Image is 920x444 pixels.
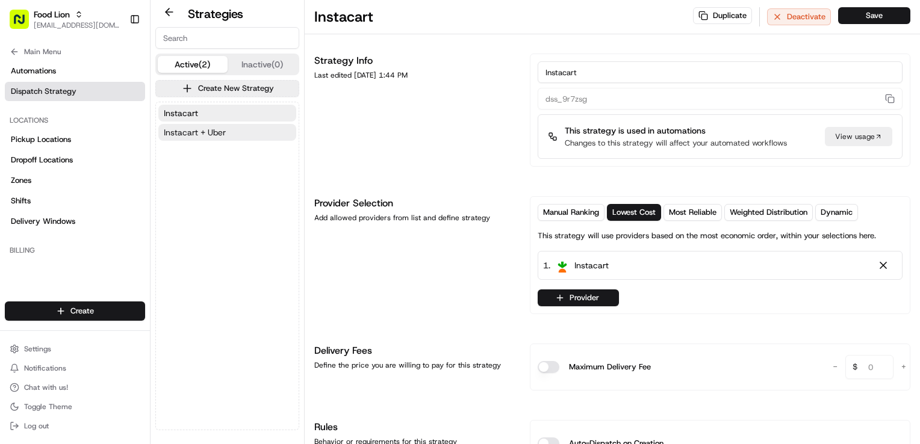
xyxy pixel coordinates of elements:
input: Search [155,27,299,49]
span: Instacart + Uber [164,126,226,138]
button: Manual Ranking [538,204,605,221]
button: Duplicate [693,7,752,24]
button: Instacart + Uber [158,124,296,141]
span: Instacart [164,107,198,119]
div: Start new chat [41,115,197,127]
span: Most Reliable [669,207,716,218]
a: Pickup Locations [5,130,145,149]
div: Last edited [DATE] 1:44 PM [314,70,515,80]
img: 1736555255976-a54dd68f-1ca7-489b-9aae-adbdc363a1c4 [12,115,34,137]
a: 💻API Documentation [97,170,198,191]
a: View usage [825,127,892,146]
button: Deactivate [767,8,831,25]
div: Locations [5,111,145,130]
h1: Rules [314,420,515,434]
a: Dropoff Locations [5,150,145,170]
button: Active (2) [158,56,228,73]
h1: Instacart [314,7,373,26]
button: Notifications [5,360,145,377]
span: Chat with us! [24,383,68,392]
span: Delivery Windows [11,216,75,227]
button: Log out [5,418,145,434]
div: We're available if you need us! [41,127,152,137]
p: This strategy is used in automations [565,125,787,137]
p: Changes to this strategy will affect your automated workflows [565,138,787,149]
a: Powered byPylon [85,203,146,213]
span: Main Menu [24,47,61,57]
span: Dispatch Strategy [11,86,76,97]
button: Food Lion [34,8,70,20]
button: Provider [538,289,619,306]
a: Zones [5,171,145,190]
button: Create New Strategy [155,80,299,97]
div: 📗 [12,176,22,185]
button: [EMAIL_ADDRESS][DOMAIN_NAME] [34,20,120,30]
h1: Provider Selection [314,196,515,211]
h1: Delivery Fees [314,344,515,358]
a: Shifts [5,191,145,211]
button: Weighted Distribution [724,204,813,221]
span: Dynamic [821,207,853,218]
span: Knowledge Base [24,174,92,187]
img: profile_instacart_ahold_partner.png [555,258,570,273]
span: Shifts [11,196,31,206]
button: Food Lion[EMAIL_ADDRESS][DOMAIN_NAME] [5,5,125,34]
div: 💻 [102,176,111,185]
span: Toggle Theme [24,402,72,412]
a: Dispatch Strategy [5,82,145,101]
span: Notifications [24,363,66,373]
span: Pylon [120,204,146,213]
span: Settings [24,344,51,354]
button: Settings [5,341,145,357]
span: Pickup Locations [11,134,71,145]
span: Manual Ranking [543,207,599,218]
div: Add allowed providers from list and define strategy [314,213,515,223]
button: Start new chat [205,119,219,133]
span: Zones [11,175,31,186]
button: Toggle Theme [5,398,145,415]
div: 1 . [543,259,609,272]
span: Instacart [574,259,609,271]
button: Most Reliable [664,204,722,221]
a: 📗Knowledge Base [7,170,97,191]
button: Dynamic [815,204,858,221]
input: Clear [31,78,199,90]
button: Instacart [158,105,296,122]
div: Billing [5,241,145,260]
span: $ [848,357,862,381]
span: Lowest Cost [612,207,656,218]
span: API Documentation [114,174,193,187]
button: Lowest Cost [607,204,661,221]
button: Chat with us! [5,379,145,396]
label: Maximum Delivery Fee [569,361,651,373]
img: Nash [12,12,36,36]
div: Define the price you are willing to pay for this strategy [314,360,515,370]
button: Inactive (0) [228,56,297,73]
button: Create [5,301,145,321]
button: Save [838,7,910,24]
p: Welcome 👋 [12,48,219,67]
span: Weighted Distribution [730,207,807,218]
h2: Strategies [188,5,243,22]
a: Delivery Windows [5,212,145,231]
span: Automations [11,66,56,76]
button: Main Menu [5,43,145,60]
span: Dropoff Locations [11,155,73,165]
p: This strategy will use providers based on the most economic order, within your selections here. [538,230,876,241]
a: Automations [5,61,145,81]
span: Create [70,306,94,316]
span: Log out [24,421,49,431]
h1: Strategy Info [314,54,515,68]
